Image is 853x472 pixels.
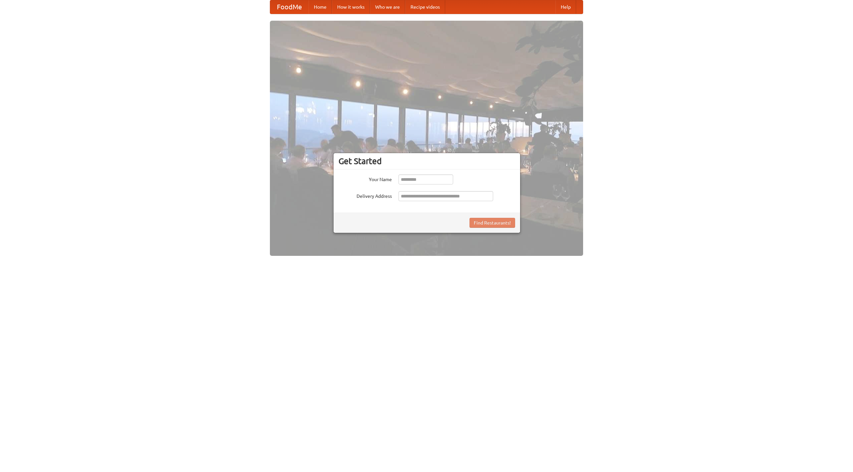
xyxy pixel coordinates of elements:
a: Who we are [370,0,405,14]
a: Help [555,0,576,14]
a: How it works [332,0,370,14]
label: Delivery Address [339,191,392,199]
a: Recipe videos [405,0,445,14]
label: Your Name [339,174,392,183]
a: FoodMe [270,0,309,14]
a: Home [309,0,332,14]
button: Find Restaurants! [469,218,515,228]
h3: Get Started [339,156,515,166]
